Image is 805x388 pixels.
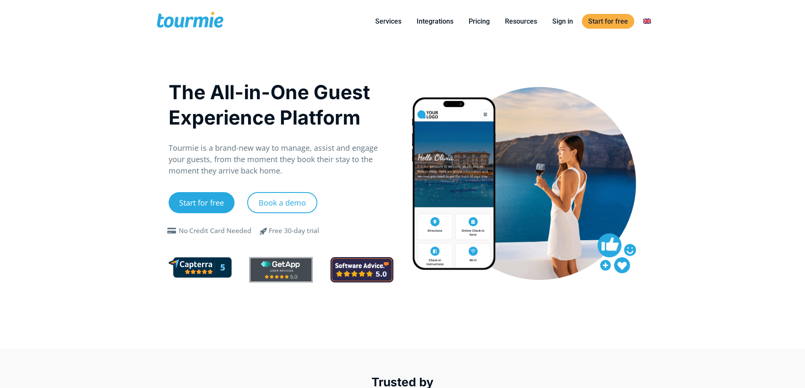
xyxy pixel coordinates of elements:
[546,16,579,27] a: Sign in
[462,16,496,27] a: Pricing
[410,16,460,27] a: Integrations
[165,228,179,234] span: 
[269,226,319,236] div: Free 30-day trial
[247,192,317,213] a: Book a demo
[169,142,394,176] p: Tourmie is a brand-new way to manage, assist and engage your guests, from the moment they book th...
[179,226,251,236] div: No Credit Card Needed
[369,16,408,27] a: Services
[169,192,235,213] a: Start for free
[254,226,274,236] span: 
[169,79,394,130] h1: The All-in-One Guest Experience Platform
[499,16,543,27] a: Resources
[582,14,634,29] a: Start for free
